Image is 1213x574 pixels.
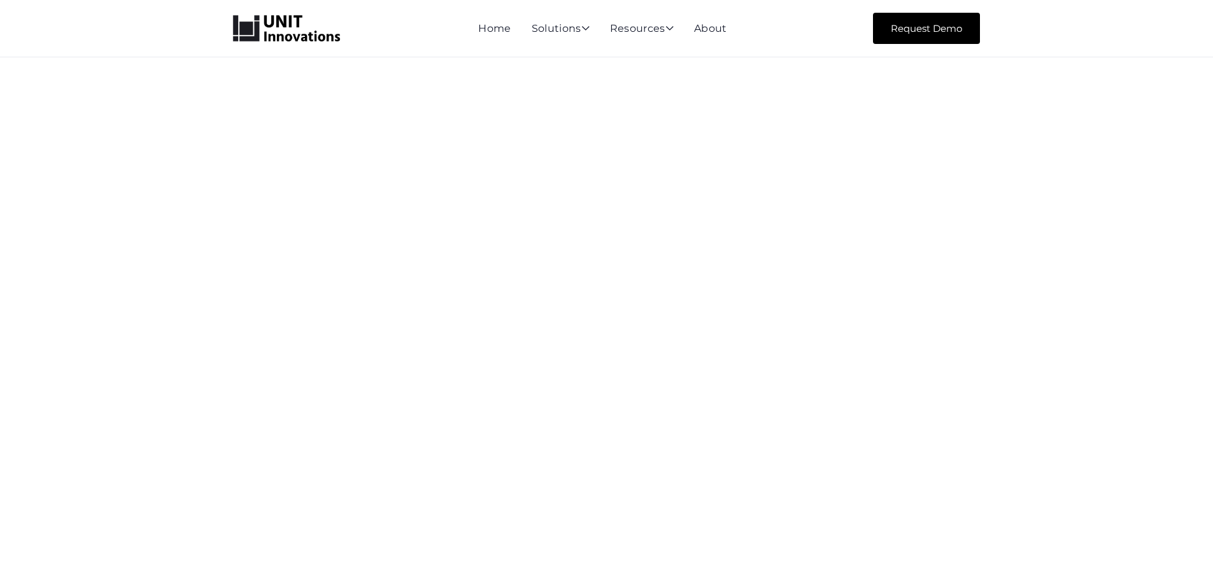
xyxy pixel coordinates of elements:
div: Resources [610,24,674,35]
a: About [694,22,727,34]
span:  [581,23,590,33]
span:  [665,23,674,33]
a: Home [478,22,511,34]
div: Resources [610,24,674,35]
a: home [233,15,340,42]
div: Solutions [532,24,590,35]
a: Request Demo [873,13,980,44]
div: Solutions [532,24,590,35]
